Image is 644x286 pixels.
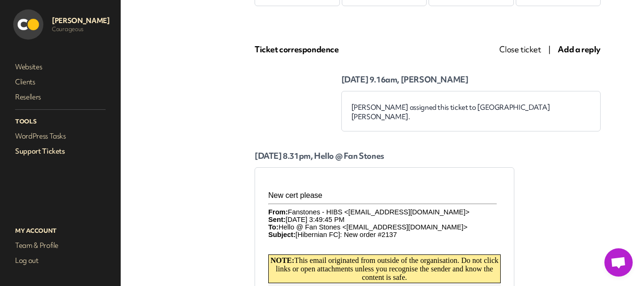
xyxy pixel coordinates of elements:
a: Resellers [13,90,107,104]
p: My Account [13,225,107,237]
div: [PERSON_NAME] assigned this ticket to [GEOGRAPHIC_DATA][PERSON_NAME]. [351,103,591,122]
a: Websites [13,60,107,74]
font: Fanstones - HIBS <[EMAIL_ADDRESS][DOMAIN_NAME]> [DATE] 3:49:45 PM Hello @ Fan Stones <[EMAIL_ADDR... [4,29,205,59]
h1: New Order: #2137 [26,202,264,216]
b: To: [4,44,14,52]
a: Open chat [604,248,633,277]
a: Log out [13,254,107,267]
h2: ([DATE]) [26,273,264,284]
div: New cert please [4,12,236,21]
p: This email originated from outside of the organisation. Do not click links or open attachments un... [4,75,236,104]
p: Courageous [52,25,109,33]
span: | [548,44,551,55]
b: From: [4,29,24,37]
a: Clients [13,75,107,89]
a: WordPress Tasks [13,130,107,143]
span: Add a reply [558,44,601,55]
p: [DATE] 9.16am, [PERSON_NAME] [341,74,601,85]
p: Tools [13,115,107,128]
p: [PERSON_NAME] [52,16,109,25]
a: Team & Profile [13,239,107,252]
b: Subject: [4,52,31,59]
img: Hibernian FC [125,145,165,185]
a: Support Tickets [13,145,107,158]
b: Sent: [4,37,21,44]
span: Ticket correspondence [255,44,339,55]
a: [Order #2137] [26,273,79,283]
span: Close ticket [499,44,541,55]
p: You’ve received the following order from [PERSON_NAME]: [26,255,264,265]
p: [DATE] 8.31pm, Hello @ Fan Stones [255,150,514,162]
strong: NOTE: [6,77,30,85]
